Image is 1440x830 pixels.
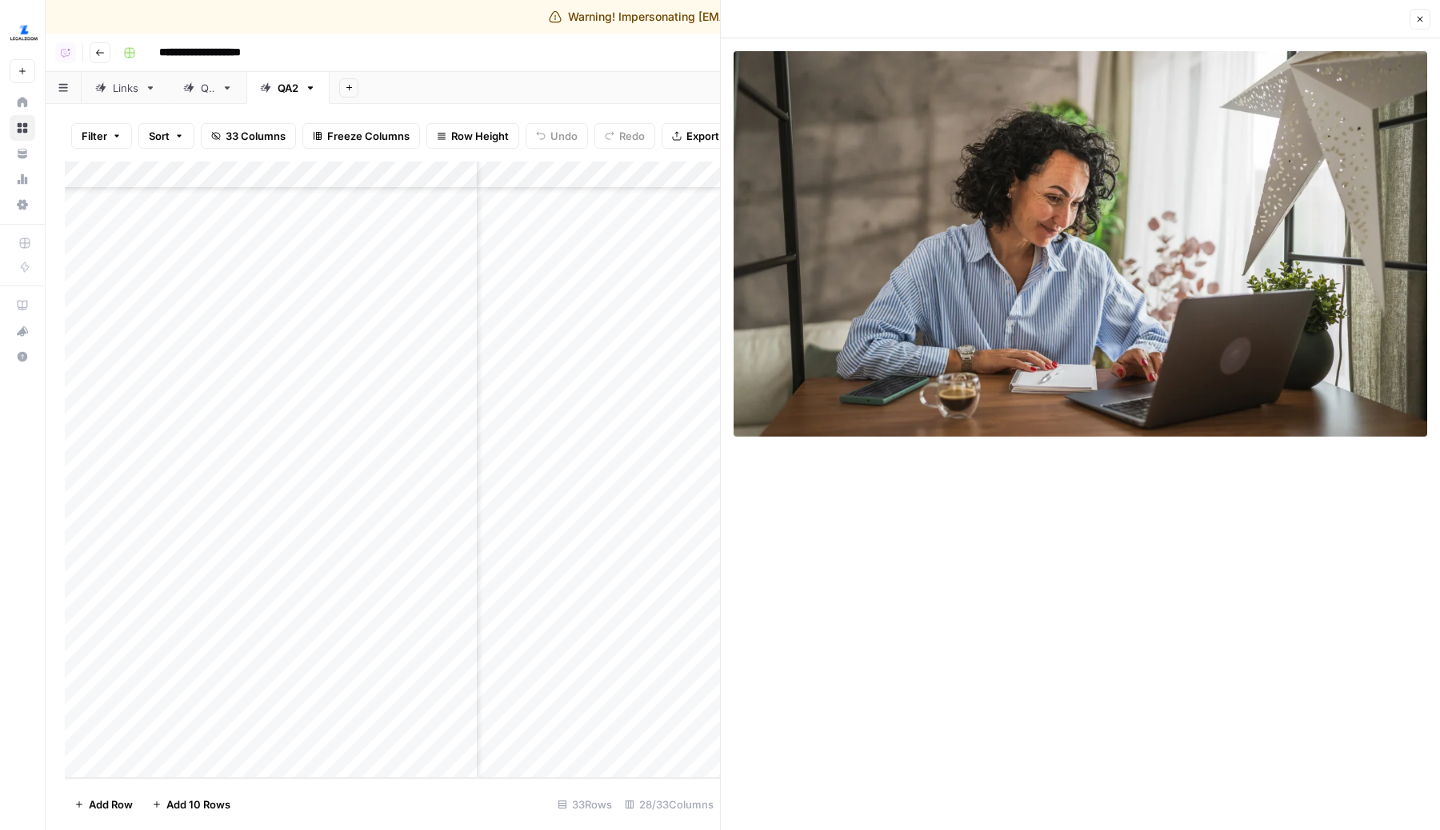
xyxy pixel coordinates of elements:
span: Row Height [451,128,509,144]
div: Warning! Impersonating [EMAIL_ADDRESS][DOMAIN_NAME] [549,9,891,25]
button: Redo [594,123,655,149]
button: Add 10 Rows [142,792,240,817]
a: Usage [10,166,35,192]
button: Workspace: LegalZoom [10,13,35,53]
span: Export CSV [686,128,743,144]
button: Filter [71,123,132,149]
img: LegalZoom Logo [10,18,38,47]
span: Add 10 Rows [166,796,230,812]
a: QA2 [246,72,330,104]
button: Row Height [426,123,519,149]
button: Help + Support [10,344,35,369]
a: Browse [10,115,35,141]
div: Links [113,80,138,96]
a: QA [170,72,246,104]
button: What's new? [10,318,35,344]
span: Sort [149,128,170,144]
div: 33 Rows [551,792,618,817]
div: QA2 [278,80,298,96]
span: Freeze Columns [327,128,410,144]
a: Links [82,72,170,104]
div: QA [201,80,215,96]
span: Undo [550,128,578,144]
a: Settings [10,192,35,217]
button: Freeze Columns [302,123,420,149]
button: 33 Columns [201,123,296,149]
img: Row/Cell [734,51,1427,437]
button: Sort [138,123,194,149]
a: Your Data [10,141,35,166]
span: 33 Columns [226,128,286,144]
a: Home [10,90,35,115]
span: Redo [619,128,645,144]
div: What's new? [10,319,34,343]
button: Undo [526,123,588,149]
button: Add Row [65,792,142,817]
a: AirOps Academy [10,293,35,318]
div: 28/33 Columns [618,792,720,817]
span: Filter [82,128,107,144]
span: Add Row [89,796,133,812]
button: Export CSV [662,123,754,149]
